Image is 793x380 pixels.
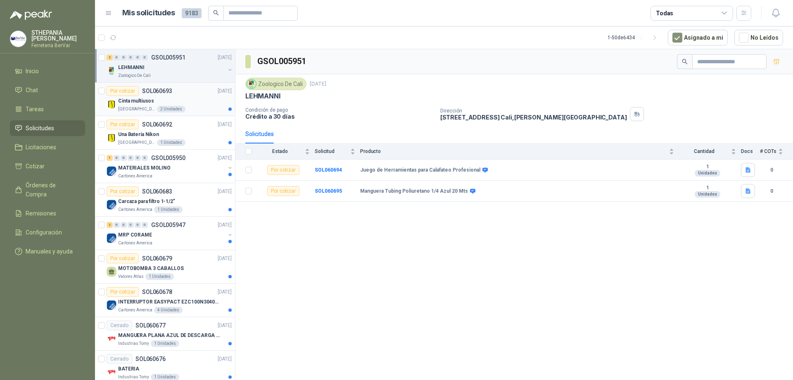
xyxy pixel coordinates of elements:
div: Unidades [695,191,720,198]
p: INTERRUPTOR EASYPACT EZC100N3040C 40AMP 25K [PERSON_NAME] [118,298,221,306]
span: search [682,59,688,65]
p: Crédito a 30 días [245,113,434,120]
div: 0 [135,155,141,161]
p: Una Batería Nikon [118,131,159,139]
a: Licitaciones [10,139,85,155]
a: Por cotizarSOL060683[DATE] Company LogoCarcaza para filtro 1-1/2"Cartones America1 Unidades [95,183,235,217]
p: [DATE] [218,188,232,196]
p: [DATE] [218,355,232,363]
div: 1 Unidades [154,206,183,213]
div: 0 [142,222,148,228]
b: 0 [760,166,783,174]
b: 0 [760,187,783,195]
span: Licitaciones [26,143,56,152]
a: Solicitudes [10,120,85,136]
p: Carcaza para filtro 1-1/2" [118,198,175,206]
p: GSOL005951 [151,55,185,60]
a: Por cotizarSOL060679[DATE] MOTOBOMBA 3 CABALLOSValores Atlas1 Unidades [95,250,235,284]
a: 2 0 0 0 0 0 GSOL005947[DATE] Company LogoMRP CORAMECartones America [107,220,233,246]
a: 2 0 0 0 0 0 GSOL005951[DATE] Company LogoLEHMANNIZoologico De Cali [107,53,233,79]
p: Ferreteria BerVar [31,43,85,48]
p: [DATE] [218,255,232,263]
a: SOL060695 [315,188,342,194]
a: Manuales y ayuda [10,244,85,259]
h1: Mis solicitudes [122,7,175,19]
div: Por cotizar [107,119,139,129]
p: Zoologico De Cali [118,72,151,79]
p: Industrias Tomy [118,340,149,347]
p: MANGUERA PLANA AZUL DE DESCARGA 60 PSI X 20 METROS CON UNION DE 6” MAS ABRAZADERAS METALICAS DE 6” [118,332,221,339]
p: [DATE] [218,154,232,162]
p: Cartones America [118,307,152,313]
img: Company Logo [247,79,256,88]
p: SOL060676 [135,356,166,362]
span: Estado [257,148,303,154]
a: Configuración [10,225,85,240]
div: 1 Unidades [145,273,174,280]
img: Company Logo [107,133,116,143]
span: Cantidad [679,148,729,154]
div: 0 [128,155,134,161]
div: Cerrado [107,320,132,330]
b: 1 [679,185,736,191]
a: Inicio [10,63,85,79]
a: Por cotizarSOL060692[DATE] Company LogoUna Batería Nikon[GEOGRAPHIC_DATA]1 Unidades [95,116,235,150]
span: 9183 [182,8,202,18]
a: Por cotizarSOL060693[DATE] Company LogoCinta multiusos[GEOGRAPHIC_DATA]2 Unidades [95,83,235,116]
b: Manguera Tubing Poliuretano 1/4 Azul 20 Mts [360,188,468,195]
span: Órdenes de Compra [26,181,77,199]
div: 0 [128,222,134,228]
img: Company Logo [107,233,116,243]
span: Tareas [26,105,44,114]
img: Company Logo [107,99,116,109]
b: Juego de Herramientas para Calafateo Profesional [360,167,480,174]
div: 4 Unidades [154,307,183,313]
th: Docs [741,143,760,160]
p: MOTOBOMBA 3 CABALLOS [118,265,184,272]
a: CerradoSOL060677[DATE] Company LogoMANGUERA PLANA AZUL DE DESCARGA 60 PSI X 20 METROS CON UNION D... [95,317,235,351]
p: SOL060677 [135,323,166,328]
div: 0 [114,222,120,228]
span: Inicio [26,67,39,76]
img: Company Logo [107,166,116,176]
p: Cinta multiusos [118,97,154,105]
span: search [213,10,219,16]
div: 1 [107,155,113,161]
p: SOL060678 [142,289,172,295]
div: Todas [656,9,673,18]
div: 0 [121,222,127,228]
img: Company Logo [10,31,26,47]
b: 1 [679,164,736,170]
p: BATERIA [118,365,139,373]
p: [GEOGRAPHIC_DATA] [118,139,155,146]
span: Remisiones [26,209,56,218]
div: 0 [114,155,120,161]
p: [STREET_ADDRESS] Cali , [PERSON_NAME][GEOGRAPHIC_DATA] [440,114,627,121]
div: 2 [107,222,113,228]
div: Por cotizar [107,287,139,297]
img: Logo peakr [10,10,52,20]
p: GSOL005950 [151,155,185,161]
div: Por cotizar [107,186,139,196]
th: Cantidad [679,143,741,160]
span: Chat [26,86,38,95]
button: Asignado a mi [668,30,728,45]
p: [DATE] [218,121,232,129]
div: 0 [114,55,120,60]
p: LEHMANNI [118,64,145,72]
a: Chat [10,82,85,98]
p: Dirección [440,108,627,114]
div: Zoologico De Cali [245,78,306,90]
div: Por cotizar [267,186,299,196]
a: 1 0 0 0 0 0 GSOL005950[DATE] Company LogoMATERIALES MOLINOCartones America [107,153,233,179]
div: Unidades [695,170,720,177]
p: SOL060679 [142,256,172,261]
th: Estado [257,143,315,160]
a: Remisiones [10,206,85,221]
div: 0 [128,55,134,60]
div: 1 Unidades [151,340,179,347]
div: Por cotizar [107,253,139,263]
div: 0 [135,222,141,228]
div: Cerrado [107,354,132,364]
